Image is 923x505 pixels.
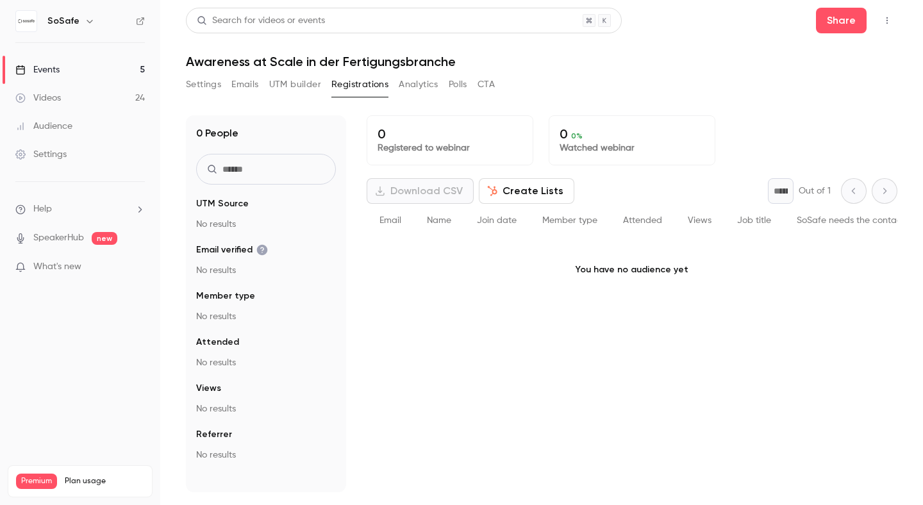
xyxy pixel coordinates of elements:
div: Videos [15,92,61,104]
span: Join date [477,216,517,225]
p: No results [196,356,336,369]
p: Registered to webinar [378,142,522,154]
p: No results [196,218,336,231]
img: SoSafe [16,11,37,31]
p: No results [196,402,336,415]
button: UTM builder [269,74,321,95]
span: Views [196,382,221,395]
p: Watched webinar [560,142,704,154]
span: Referrer [196,428,232,441]
button: Registrations [331,74,388,95]
button: Share [816,8,867,33]
div: Settings [15,148,67,161]
button: Analytics [399,74,438,95]
span: Plan usage [65,476,144,486]
button: Polls [449,74,467,95]
h1: Awareness at Scale in der Fertigungsbranche [186,54,897,69]
p: No results [196,449,336,461]
button: Settings [186,74,221,95]
span: Email [379,216,401,225]
button: Emails [231,74,258,95]
p: No results [196,310,336,323]
span: Views [688,216,711,225]
button: Create Lists [479,178,574,204]
p: You have no audience yet [367,238,897,302]
span: new [92,232,117,245]
span: Attended [623,216,662,225]
button: CTA [478,74,495,95]
p: 0 [560,126,704,142]
h1: 0 People [196,126,238,141]
span: Member type [196,290,255,302]
span: Job title [737,216,771,225]
li: help-dropdown-opener [15,203,145,216]
span: Attended [196,336,239,349]
p: 0 [378,126,522,142]
p: Out of 1 [799,185,831,197]
div: Events [15,63,60,76]
span: Member type [542,216,597,225]
span: Name [427,216,451,225]
span: What's new [33,260,81,274]
span: Premium [16,474,57,489]
span: UTM Source [196,197,249,210]
div: Search for videos or events [197,14,325,28]
div: Audience [15,120,72,133]
a: SpeakerHub [33,231,84,245]
p: No results [196,264,336,277]
span: 0 % [571,131,583,140]
h6: SoSafe [47,15,79,28]
section: facet-groups [196,197,336,461]
span: Email verified [196,244,268,256]
span: Help [33,203,52,216]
